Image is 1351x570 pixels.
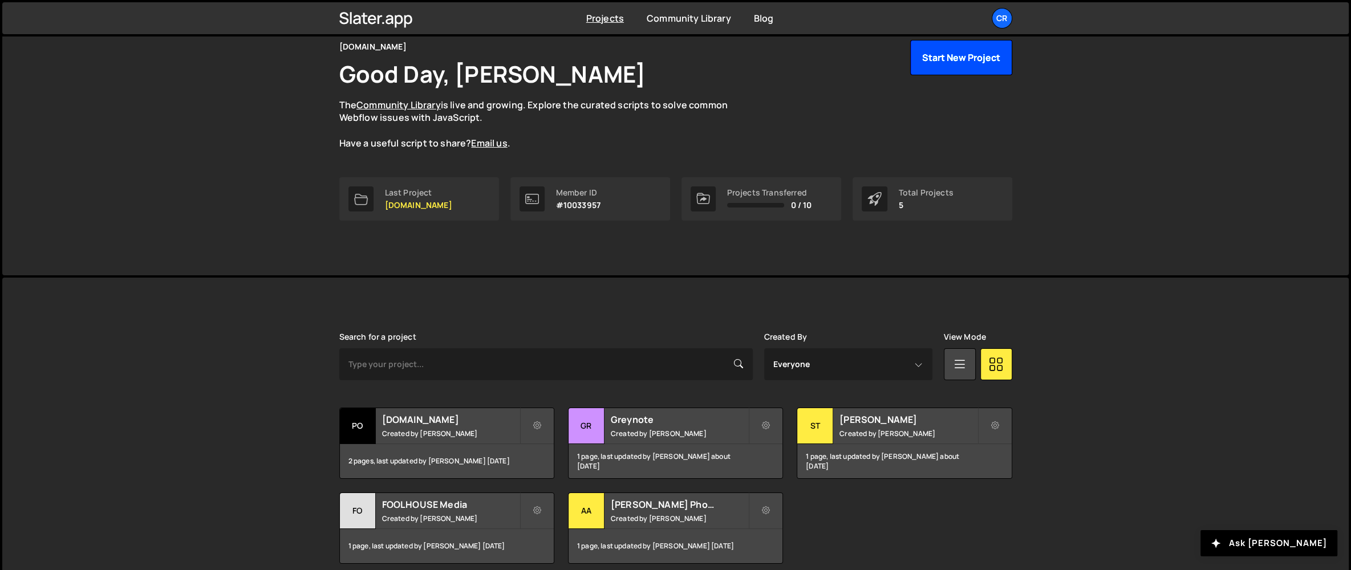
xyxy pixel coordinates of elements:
span: 0 / 10 [791,201,812,210]
div: St [797,408,833,444]
small: Created by [PERSON_NAME] [382,429,520,438]
div: Total Projects [899,188,954,197]
div: 1 page, last updated by [PERSON_NAME] [DATE] [340,529,554,563]
p: 5 [899,201,954,210]
input: Type your project... [339,348,753,380]
p: #10033957 [556,201,601,210]
div: Aa [569,493,604,529]
h2: Greynote [611,413,748,426]
small: Created by [PERSON_NAME] [611,514,748,523]
a: St [PERSON_NAME] Created by [PERSON_NAME] 1 page, last updated by [PERSON_NAME] about [DATE] [797,408,1012,479]
a: Community Library [647,12,731,25]
h2: [PERSON_NAME] Photography Portfolio [611,498,748,511]
small: Created by [PERSON_NAME] [839,429,977,438]
a: Email us [471,137,507,149]
label: Search for a project [339,332,416,341]
div: [DOMAIN_NAME] [339,40,407,54]
small: Created by [PERSON_NAME] [611,429,748,438]
div: 1 page, last updated by [PERSON_NAME] about [DATE] [569,444,782,478]
div: Gr [569,408,604,444]
h1: Good Day, [PERSON_NAME] [339,58,646,89]
a: cr [992,8,1012,28]
h2: [DOMAIN_NAME] [382,413,520,426]
div: Projects Transferred [727,188,812,197]
a: Community Library [356,99,441,111]
a: Gr Greynote Created by [PERSON_NAME] 1 page, last updated by [PERSON_NAME] about [DATE] [568,408,783,479]
a: po [DOMAIN_NAME] Created by [PERSON_NAME] 2 pages, last updated by [PERSON_NAME] [DATE] [339,408,554,479]
div: 2 pages, last updated by [PERSON_NAME] [DATE] [340,444,554,478]
div: 1 page, last updated by [PERSON_NAME] about [DATE] [797,444,1011,478]
h2: [PERSON_NAME] [839,413,977,426]
h2: FOOLHOUSE Media [382,498,520,511]
a: Blog [754,12,774,25]
div: po [340,408,376,444]
button: Start New Project [910,40,1012,75]
small: Created by [PERSON_NAME] [382,514,520,523]
div: FO [340,493,376,529]
p: [DOMAIN_NAME] [385,201,452,210]
a: FO FOOLHOUSE Media Created by [PERSON_NAME] 1 page, last updated by [PERSON_NAME] [DATE] [339,492,554,564]
p: The is live and growing. Explore the curated scripts to solve common Webflow issues with JavaScri... [339,99,750,150]
label: View Mode [944,332,986,341]
div: Member ID [556,188,601,197]
a: Aa [PERSON_NAME] Photography Portfolio Created by [PERSON_NAME] 1 page, last updated by [PERSON_N... [568,492,783,564]
a: Last Project [DOMAIN_NAME] [339,177,499,221]
div: Last Project [385,188,452,197]
a: Projects [586,12,624,25]
div: 1 page, last updated by [PERSON_NAME] [DATE] [569,529,782,563]
button: Ask [PERSON_NAME] [1200,530,1337,556]
label: Created By [764,332,808,341]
